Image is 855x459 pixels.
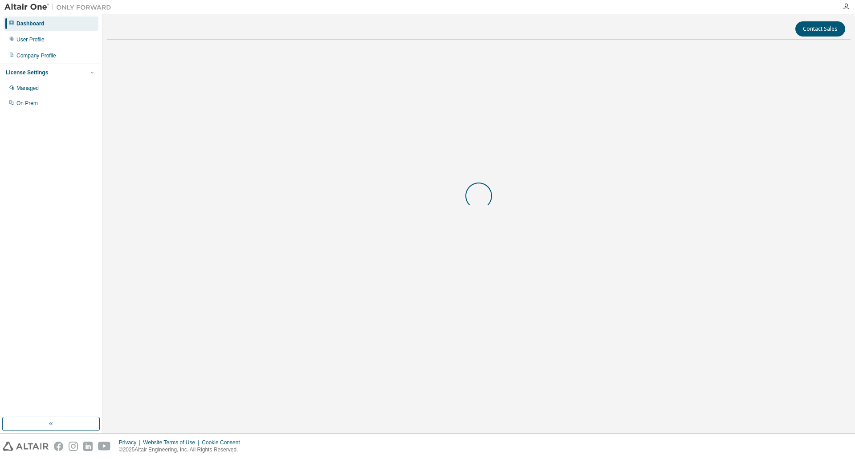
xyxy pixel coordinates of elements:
button: Contact Sales [795,21,845,37]
div: Company Profile [16,52,56,59]
div: Managed [16,85,39,92]
img: Altair One [4,3,116,12]
img: facebook.svg [54,442,63,451]
p: © 2025 Altair Engineering, Inc. All Rights Reserved. [119,446,245,454]
img: altair_logo.svg [3,442,49,451]
div: Privacy [119,439,143,446]
img: instagram.svg [69,442,78,451]
div: Website Terms of Use [143,439,202,446]
div: License Settings [6,69,48,76]
div: User Profile [16,36,45,43]
img: youtube.svg [98,442,111,451]
img: linkedin.svg [83,442,93,451]
div: On Prem [16,100,38,107]
div: Dashboard [16,20,45,27]
div: Cookie Consent [202,439,245,446]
